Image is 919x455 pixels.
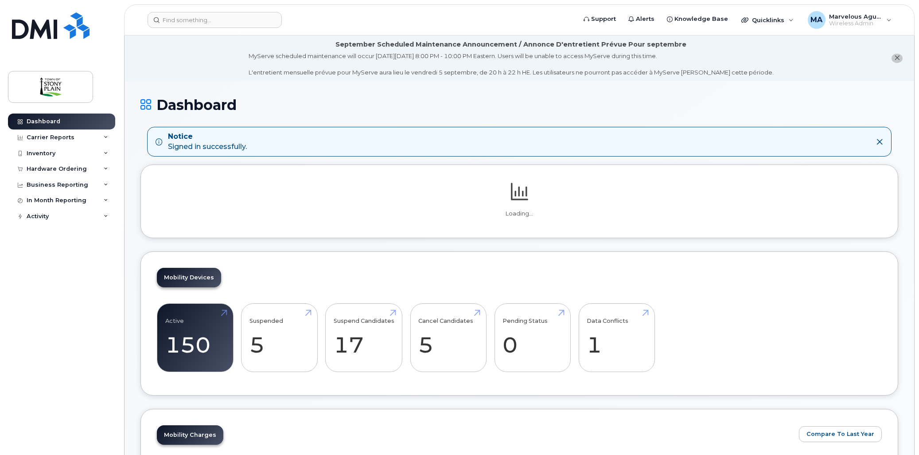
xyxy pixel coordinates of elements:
[157,268,221,287] a: Mobility Devices
[165,309,225,367] a: Active 150
[168,132,247,142] strong: Notice
[157,210,882,218] p: Loading...
[502,309,562,367] a: Pending Status 0
[799,426,882,442] button: Compare To Last Year
[157,425,223,445] a: Mobility Charges
[892,54,903,63] button: close notification
[587,309,646,367] a: Data Conflicts 1
[806,430,874,438] span: Compare To Last Year
[249,309,309,367] a: Suspended 5
[334,309,394,367] a: Suspend Candidates 17
[140,97,898,113] h1: Dashboard
[249,52,774,77] div: MyServe scheduled maintenance will occur [DATE][DATE] 8:00 PM - 10:00 PM Eastern. Users will be u...
[168,132,247,152] div: Signed in successfully.
[418,309,478,367] a: Cancel Candidates 5
[335,40,686,49] div: September Scheduled Maintenance Announcement / Annonce D'entretient Prévue Pour septembre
